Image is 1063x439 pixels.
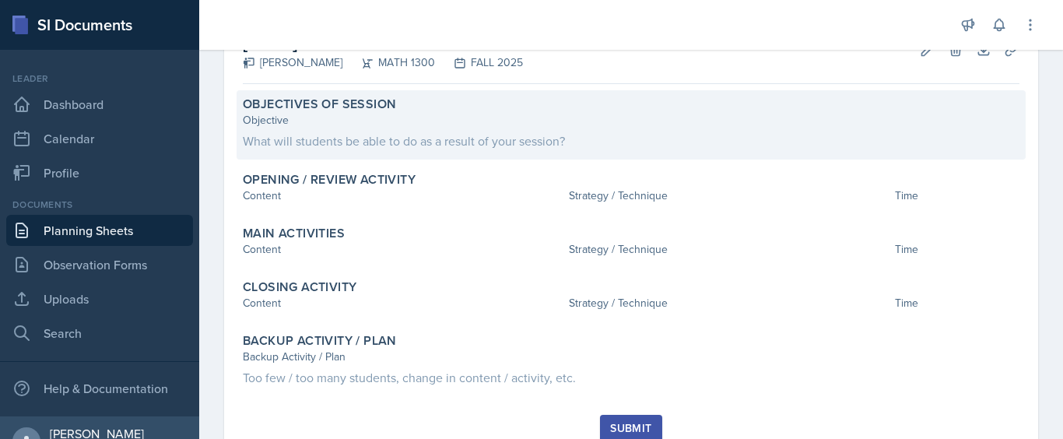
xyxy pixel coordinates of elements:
a: Calendar [6,123,193,154]
label: Backup Activity / Plan [243,333,397,349]
div: Time [895,295,1019,311]
a: Search [6,318,193,349]
div: Backup Activity / Plan [243,349,1019,365]
div: Strategy / Technique [569,241,889,258]
div: Strategy / Technique [569,295,889,311]
label: Main Activities [243,226,345,241]
div: Content [243,241,563,258]
label: Closing Activity [243,279,356,295]
div: Help & Documentation [6,373,193,404]
div: Leader [6,72,193,86]
div: Content [243,295,563,311]
div: Strategy / Technique [569,188,889,204]
div: Too few / too many students, change in content / activity, etc. [243,368,1019,387]
a: Observation Forms [6,249,193,280]
div: [PERSON_NAME] [243,54,342,71]
a: Planning Sheets [6,215,193,246]
div: Time [895,188,1019,204]
div: Time [895,241,1019,258]
div: What will students be able to do as a result of your session? [243,132,1019,150]
div: Submit [610,422,651,434]
a: Dashboard [6,89,193,120]
a: Profile [6,157,193,188]
div: FALL 2025 [435,54,523,71]
label: Objectives of Session [243,97,396,112]
div: Documents [6,198,193,212]
div: Content [243,188,563,204]
label: Opening / Review Activity [243,172,416,188]
a: Uploads [6,283,193,314]
div: Objective [243,112,1019,128]
div: MATH 1300 [342,54,435,71]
